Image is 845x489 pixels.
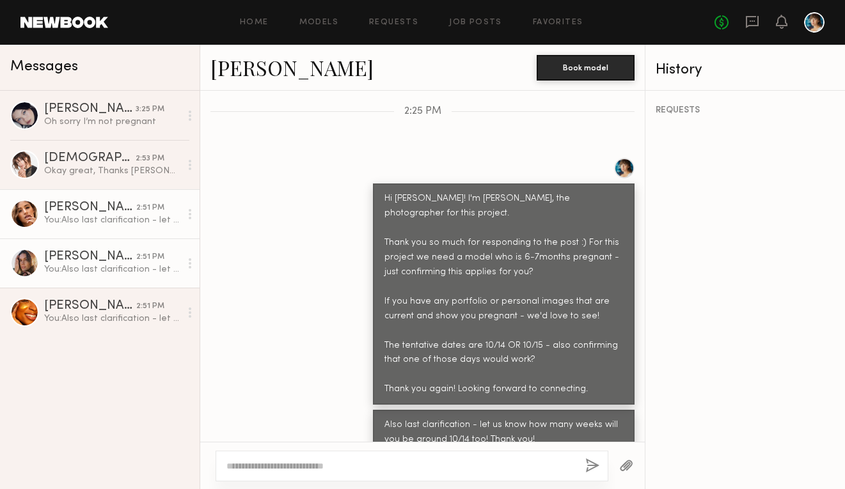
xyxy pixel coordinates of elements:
div: Oh sorry I’m not pregnant [44,116,180,128]
div: 2:51 PM [136,300,164,313]
div: History [656,63,835,77]
div: 2:51 PM [136,251,164,263]
div: REQUESTS [656,106,835,115]
div: [PERSON_NAME] [44,201,136,214]
a: Home [240,19,269,27]
div: You: Also last clarification - let us know how many weeks will you be around 10/14 too! Thank you! [44,214,180,226]
span: 2:25 PM [404,106,441,117]
div: [PERSON_NAME] [44,300,136,313]
a: Requests [369,19,418,27]
a: [PERSON_NAME] [210,54,374,81]
div: [PERSON_NAME] [44,251,136,263]
div: You: Also last clarification - let us know how many weeks will you be around 10/14 too! Thank you! [44,263,180,276]
div: Okay great, Thanks [PERSON_NAME]! I will be 30 weeks on the 15th [44,165,180,177]
button: Book model [537,55,635,81]
div: 2:51 PM [136,202,164,214]
div: 3:25 PM [136,104,164,116]
a: Job Posts [449,19,502,27]
div: 2:53 PM [136,153,164,165]
div: Also last clarification - let us know how many weeks will you be around 10/14 too! Thank you! [384,418,623,447]
div: Hi [PERSON_NAME]! I'm [PERSON_NAME], the photographer for this project. Thank you so much for res... [384,192,623,397]
span: Messages [10,59,78,74]
div: [PERSON_NAME] [44,103,136,116]
a: Book model [537,61,635,72]
a: Models [299,19,338,27]
a: Favorites [533,19,583,27]
div: [DEMOGRAPHIC_DATA][PERSON_NAME] [44,152,136,165]
div: You: Also last clarification - let us know how many weeks will you be around 10/14 too! Thank you! [44,313,180,325]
